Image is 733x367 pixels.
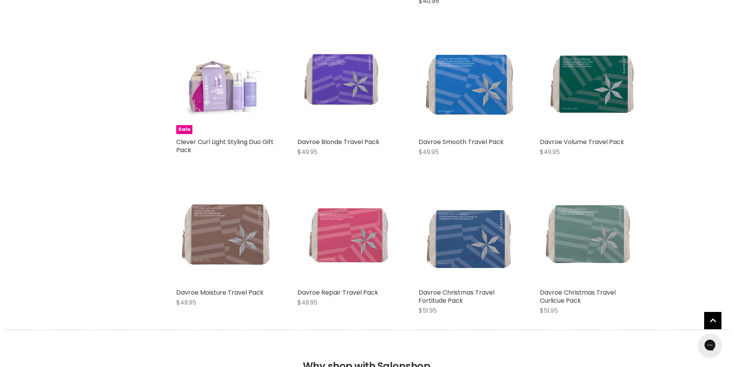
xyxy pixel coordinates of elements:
span: Sale [176,125,192,134]
span: $49.95 [419,147,439,156]
a: Davroe Moisture Travel Pack [176,288,264,297]
span: $51.95 [540,306,558,315]
a: Davroe Blonde Travel Pack [297,137,379,146]
span: $51.95 [419,306,437,315]
img: Davroe Volume Travel Pack [540,45,638,125]
a: Davroe Christmas Travel Curlicue Pack [540,186,638,285]
img: Davroe Smooth Travel Pack [419,46,517,124]
a: Davroe Moisture Travel Pack [176,186,274,285]
span: $49.95 [297,298,317,307]
a: Davroe Christmas Travel Fortitude Pack [419,186,517,285]
span: $49.95 [540,147,560,156]
a: Davroe Smooth Travel Pack [419,36,517,134]
a: Clever Curl Light Styling Duo Gift Pack [176,137,274,154]
a: Davroe Smooth Travel Pack [419,137,504,146]
a: Davroe Repair Travel Pack [297,186,396,285]
span: $49.95 [176,298,196,307]
img: Clever Curl Light Styling Duo Gift Pack [176,36,274,134]
a: Davroe Volume Travel Pack [540,137,624,146]
span: $49.95 [297,147,317,156]
img: Davroe Christmas Travel Curlicue Pack [540,199,638,271]
a: Davroe Christmas Travel Curlicue Pack [540,288,616,305]
img: Davroe Blonde Travel Pack [297,45,396,124]
a: Davroe Volume Travel Pack [540,36,638,134]
a: Davroe Repair Travel Pack [297,288,378,297]
a: Davroe Christmas Travel Fortitude Pack [419,288,494,305]
a: Clever Curl Light Styling Duo Gift PackSale [176,36,274,134]
a: Davroe Blonde Travel Pack [297,36,396,134]
img: Davroe Repair Travel Pack [297,191,396,280]
iframe: Gorgias live chat messenger [695,331,725,359]
img: Davroe Moisture Travel Pack [176,193,274,278]
img: Davroe Christmas Travel Fortitude Pack [419,196,517,274]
